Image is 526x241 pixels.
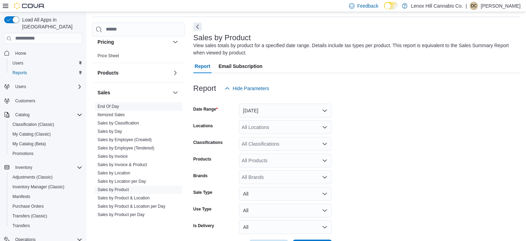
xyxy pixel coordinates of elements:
a: Classification (Classic) [10,120,57,129]
button: All [239,220,332,234]
span: Inventory Manager (Classic) [10,183,82,191]
button: Home [1,48,85,58]
button: Manifests [7,192,85,201]
span: Transfers [10,222,82,230]
h3: Sales by Product [193,34,251,42]
span: Sales by Day [98,129,122,134]
a: Sales by Product & Location per Day [98,204,165,209]
span: Transfers (Classic) [10,212,82,220]
a: Sales by Location per Day [98,179,146,184]
button: Users [12,83,29,91]
label: Use Type [193,206,211,212]
span: Purchase Orders [10,202,82,210]
span: Manifests [12,194,30,199]
a: Manifests [10,192,33,201]
button: Hide Parameters [222,81,272,95]
button: Adjustments (Classic) [7,172,85,182]
span: Reports [10,69,82,77]
div: View sales totals by product for a specified date range. Details include tax types per product. T... [193,42,517,57]
button: All [239,204,332,217]
span: Catalog [12,111,82,119]
a: My Catalog (Beta) [10,140,49,148]
a: Purchase Orders [10,202,47,210]
span: Hide Parameters [233,85,269,92]
label: Products [193,156,211,162]
label: Is Delivery [193,223,214,229]
button: Inventory [12,163,35,172]
span: Users [12,60,23,66]
span: Users [15,84,26,89]
label: Classifications [193,140,223,145]
a: End Of Day [98,104,119,109]
a: Sales by Day [98,129,122,134]
button: Inventory [1,163,85,172]
span: End Of Day [98,104,119,109]
span: Transfers (Classic) [12,213,47,219]
span: Sales by Invoice [98,154,128,159]
span: Catalog [15,112,29,118]
a: Sales by Product & Location [98,196,150,200]
button: [DATE] [239,104,332,118]
span: Customers [15,98,35,104]
button: Users [7,58,85,68]
span: Sales by Product & Location per Day [98,204,165,209]
button: Open list of options [322,174,327,180]
button: Pricing [98,38,170,45]
button: Classification (Classic) [7,120,85,129]
span: My Catalog (Classic) [12,131,51,137]
label: Date Range [193,106,218,112]
span: My Catalog (Beta) [10,140,82,148]
span: Customers [12,96,82,105]
button: Next [193,23,202,31]
button: Promotions [7,149,85,158]
button: Catalog [1,110,85,120]
button: Sales [171,88,179,97]
span: Sales by Product per Day [98,212,145,217]
span: Users [10,59,82,67]
button: Transfers [7,221,85,231]
span: Adjustments (Classic) [10,173,82,181]
span: DC [471,2,477,10]
span: Sales by Location per Day [98,179,146,184]
span: Itemized Sales [98,112,125,118]
span: Sales by Employee (Tendered) [98,145,154,151]
a: My Catalog (Classic) [10,130,54,138]
button: My Catalog (Classic) [7,129,85,139]
p: | [465,2,467,10]
a: Customers [12,97,38,105]
button: Reports [7,68,85,78]
button: All [239,187,332,201]
span: Sales by Classification [98,120,139,126]
button: Open list of options [322,124,327,130]
span: My Catalog (Classic) [10,130,82,138]
button: Purchase Orders [7,201,85,211]
a: Sales by Location [98,171,130,175]
div: Sales [92,102,185,222]
a: Sales by Employee (Created) [98,137,152,142]
button: Open list of options [322,141,327,147]
span: Price Sheet [98,53,119,59]
button: Transfers (Classic) [7,211,85,221]
a: Inventory Manager (Classic) [10,183,67,191]
a: Sales by Product [98,187,129,192]
div: Pricing [92,52,185,63]
span: Classification (Classic) [10,120,82,129]
span: Home [15,51,26,56]
h3: Products [98,69,119,76]
a: Transfers [10,222,33,230]
a: Sales by Invoice & Product [98,162,147,167]
button: Users [1,82,85,92]
button: Products [98,69,170,76]
a: Sales by Product per Day [98,212,145,217]
span: Inventory Manager (Classic) [12,184,64,190]
span: Feedback [357,2,378,9]
span: Promotions [10,149,82,158]
span: Manifests [10,192,82,201]
button: Catalog [12,111,32,119]
input: Dark Mode [384,2,398,9]
div: Dominick Cuffaro [470,2,478,10]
